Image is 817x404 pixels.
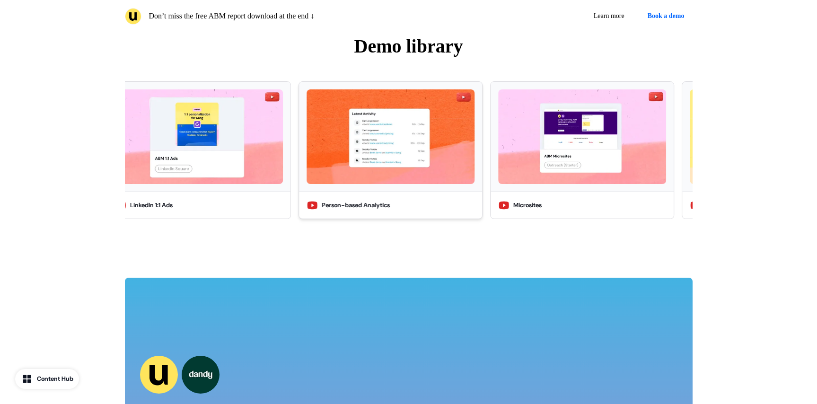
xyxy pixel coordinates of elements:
[299,81,483,219] button: Person-based AnalyticsPerson-based Analytics
[115,89,283,184] img: LinkedIn 1:1 Ads
[307,89,474,184] img: Person-based Analytics
[586,8,632,25] a: Learn more
[149,10,315,22] p: Don’t miss the free ABM report download at the end ↓
[107,81,291,219] button: LinkedIn 1:1 AdsLinkedIn 1:1 Ads
[322,201,390,210] div: Person-based Analytics
[37,374,73,384] div: Content Hub
[490,81,674,219] button: MicrositesMicrosites
[498,89,666,184] img: Microsites
[125,32,693,61] p: Demo library
[640,8,693,25] button: Book a demo
[130,201,173,210] div: LinkedIn 1:1 Ads
[15,369,79,389] button: Content Hub
[513,201,542,210] div: Microsites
